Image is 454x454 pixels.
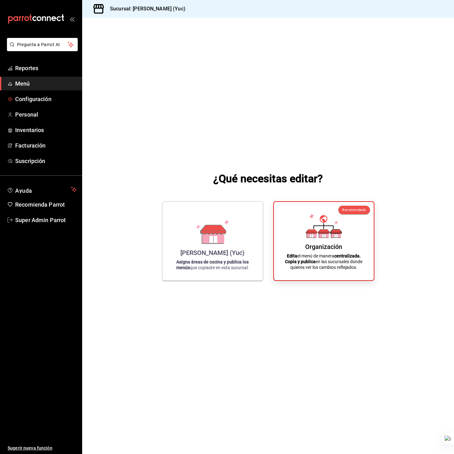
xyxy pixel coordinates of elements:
span: Inventarios [15,126,77,134]
strong: Asigna áreas de cocina y publica los menús [176,259,249,270]
h1: ¿Qué necesitas editar? [213,171,323,186]
span: Menú [15,79,77,88]
p: que copiaste en esta sucursal. [170,259,255,270]
button: open_drawer_menu [70,16,75,21]
span: Personal [15,110,77,119]
strong: centralizada. [334,253,361,258]
div: Organización [305,243,342,251]
p: el menú de manera en las sucursales donde quieres ver los cambios reflejados. [281,253,366,270]
h3: Sucursal: [PERSON_NAME] (Yuc) [105,5,185,13]
span: Facturación [15,141,77,150]
span: Recomienda Parrot [15,200,77,209]
span: Configuración [15,95,77,103]
div: [PERSON_NAME] (Yuc) [180,249,245,257]
strong: Copia y publica [285,259,316,264]
span: Ayuda [15,186,69,193]
button: Pregunta a Parrot AI [7,38,78,51]
span: Sugerir nueva función [8,445,77,451]
a: Pregunta a Parrot AI [4,46,78,52]
span: Super Admin Parrot [15,216,77,224]
span: Recomendado [342,208,366,212]
span: Reportes [15,64,77,72]
span: Suscripción [15,157,77,165]
strong: Edita [287,253,297,258]
span: Pregunta a Parrot AI [17,41,68,48]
